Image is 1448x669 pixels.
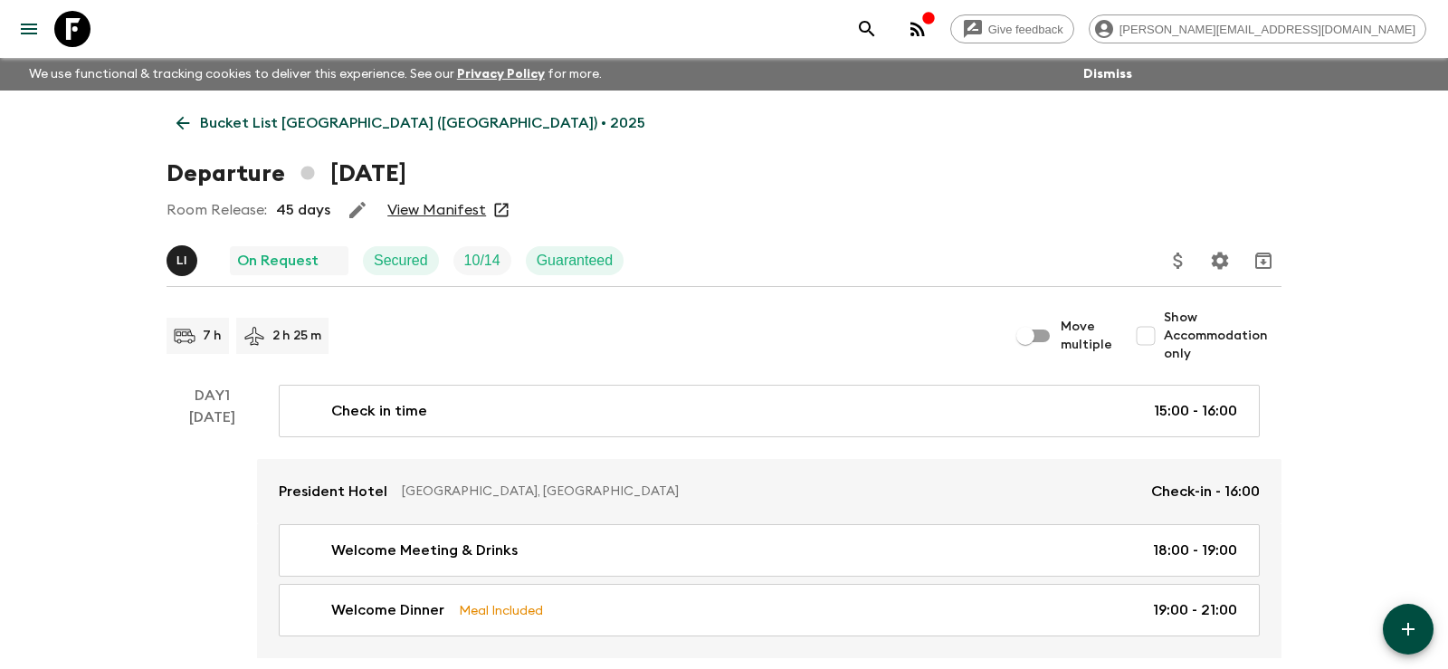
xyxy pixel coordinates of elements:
[11,11,47,47] button: menu
[1202,243,1238,279] button: Settings
[237,250,319,272] p: On Request
[457,68,545,81] a: Privacy Policy
[167,251,201,265] span: Lee Irwins
[387,201,486,219] a: View Manifest
[1089,14,1426,43] div: [PERSON_NAME][EMAIL_ADDRESS][DOMAIN_NAME]
[257,459,1281,524] a: President Hotel[GEOGRAPHIC_DATA], [GEOGRAPHIC_DATA]Check-in - 16:00
[167,385,257,406] p: Day 1
[200,112,645,134] p: Bucket List [GEOGRAPHIC_DATA] ([GEOGRAPHIC_DATA]) • 2025
[331,599,444,621] p: Welcome Dinner
[1154,400,1237,422] p: 15:00 - 16:00
[1110,23,1425,36] span: [PERSON_NAME][EMAIL_ADDRESS][DOMAIN_NAME]
[1160,243,1196,279] button: Update Price, Early Bird Discount and Costs
[950,14,1074,43] a: Give feedback
[1151,481,1260,502] p: Check-in - 16:00
[167,199,267,221] p: Room Release:
[363,246,439,275] div: Secured
[279,385,1260,437] a: Check in time15:00 - 16:00
[978,23,1073,36] span: Give feedback
[1061,318,1113,354] span: Move multiple
[203,327,222,345] p: 7 h
[1153,599,1237,621] p: 19:00 - 21:00
[279,524,1260,577] a: Welcome Meeting & Drinks18:00 - 19:00
[849,11,885,47] button: search adventures
[459,600,543,620] p: Meal Included
[276,199,330,221] p: 45 days
[176,253,187,268] p: L I
[167,105,655,141] a: Bucket List [GEOGRAPHIC_DATA] ([GEOGRAPHIC_DATA]) • 2025
[464,250,500,272] p: 10 / 14
[374,250,428,272] p: Secured
[1164,309,1281,363] span: Show Accommodation only
[167,245,201,276] button: LI
[331,400,427,422] p: Check in time
[279,584,1260,636] a: Welcome DinnerMeal Included19:00 - 21:00
[272,327,321,345] p: 2 h 25 m
[167,156,406,192] h1: Departure [DATE]
[189,406,235,658] div: [DATE]
[453,246,511,275] div: Trip Fill
[402,483,1137,501] p: [GEOGRAPHIC_DATA], [GEOGRAPHIC_DATA]
[1245,243,1281,279] button: Archive (Completed, Cancelled or Unsynced Departures only)
[22,58,609,91] p: We use functional & tracking cookies to deliver this experience. See our for more.
[331,540,518,561] p: Welcome Meeting & Drinks
[537,250,614,272] p: Guaranteed
[279,481,387,502] p: President Hotel
[1153,540,1237,561] p: 18:00 - 19:00
[1079,62,1137,87] button: Dismiss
